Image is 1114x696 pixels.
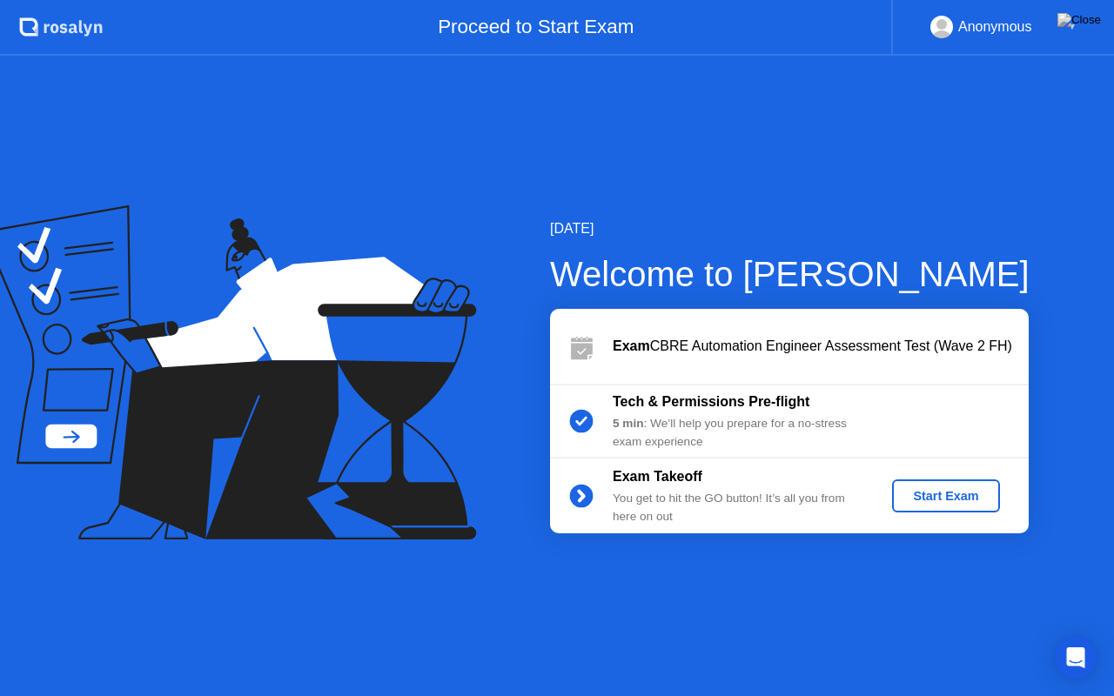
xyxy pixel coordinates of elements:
[613,469,702,484] b: Exam Takeoff
[613,417,644,430] b: 5 min
[899,489,992,503] div: Start Exam
[613,415,863,451] div: : We’ll help you prepare for a no-stress exam experience
[613,336,1029,357] div: CBRE Automation Engineer Assessment Test (Wave 2 FH)
[1055,637,1097,679] div: Open Intercom Messenger
[958,16,1032,38] div: Anonymous
[1057,13,1101,27] img: Close
[613,338,650,353] b: Exam
[550,248,1030,300] div: Welcome to [PERSON_NAME]
[613,394,809,409] b: Tech & Permissions Pre-flight
[550,218,1030,239] div: [DATE]
[613,490,863,525] div: You get to hit the GO button! It’s all you from here on out
[892,479,999,512] button: Start Exam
